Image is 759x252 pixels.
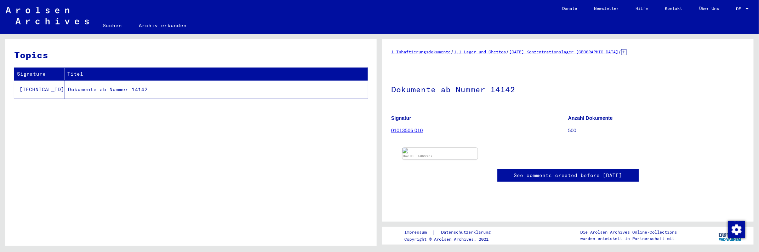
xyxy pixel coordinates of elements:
p: Die Arolsen Archives Online-Collections [580,229,677,235]
p: wurden entwickelt in Partnerschaft mit [580,235,677,242]
th: Signature [14,68,64,80]
span: / [618,48,621,55]
td: Dokumente ab Nummer 14142 [64,80,368,99]
img: Arolsen_neg.svg [6,7,89,24]
a: 1.1 Lager und Ghettos [454,49,506,54]
img: 001.tif [403,148,478,153]
td: [TECHNICAL_ID] [14,80,64,99]
a: DocID: 4065257 [403,154,433,158]
a: 1 Inhaftierungsdokumente [391,49,451,54]
a: See comments created before [DATE] [514,172,622,179]
th: Titel [64,68,368,80]
p: 500 [568,127,745,134]
b: Signatur [391,115,411,121]
span: / [451,48,454,55]
div: | [404,229,499,236]
img: yv_logo.png [717,227,744,244]
a: Archiv erkunden [131,17,195,34]
a: Suchen [95,17,131,34]
h1: Dokumente ab Nummer 14142 [391,73,745,104]
a: Datenschutzerklärung [435,229,499,236]
img: Zustimmung ändern [728,221,745,238]
span: DE [736,6,744,11]
a: 01013506 010 [391,128,423,133]
b: Anzahl Dokumente [568,115,613,121]
h3: Topics [14,48,367,62]
p: Copyright © Arolsen Archives, 2021 [404,236,499,242]
span: / [506,48,509,55]
a: Impressum [404,229,432,236]
a: [DATE] Konzentrationslager [GEOGRAPHIC_DATA] [509,49,618,54]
